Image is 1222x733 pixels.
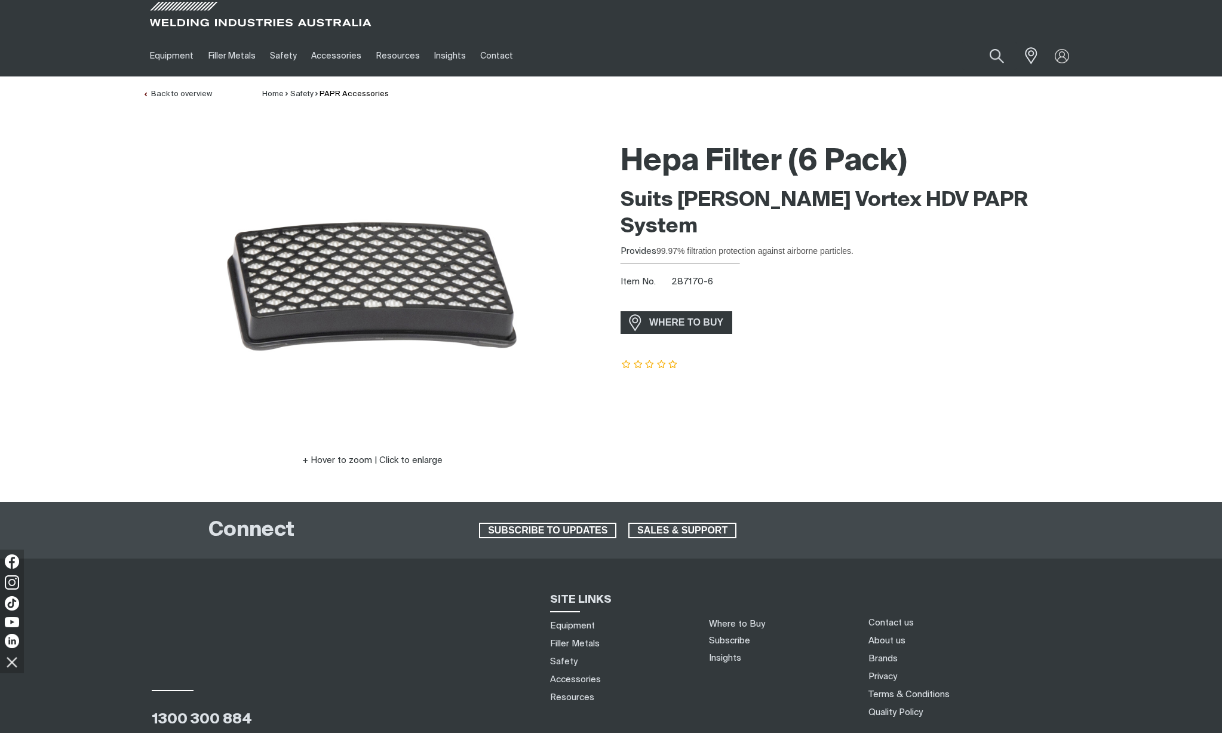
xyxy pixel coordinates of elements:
[479,523,616,538] a: SUBSCRIBE TO UPDATES
[263,35,304,76] a: Safety
[152,712,252,726] a: 1300 300 884
[208,517,294,544] h2: Connect
[295,453,450,468] button: Hover to zoom | Click to enlarge
[630,523,735,538] span: SALES & SUPPORT
[427,35,473,76] a: Insights
[621,188,1079,240] h2: Suits [PERSON_NAME] Vortex HDV PAPR System
[143,35,201,76] a: Equipment
[5,575,19,590] img: Instagram
[868,617,914,629] a: Contact us
[621,311,732,333] a: WHERE TO BUY
[671,277,713,286] span: 287170-6
[621,143,1079,182] h1: Hepa Filter (6 Pack)
[868,652,898,665] a: Brands
[962,42,1017,70] input: Product name or item number...
[550,594,612,605] span: SITE LINKS
[262,88,389,100] nav: Breadcrumb
[868,706,923,719] a: Quality Policy
[290,90,314,98] a: Safety
[641,313,731,332] span: WHERE TO BUY
[5,617,19,627] img: YouTube
[545,617,695,707] nav: Sitemap
[550,637,600,650] a: Filler Metals
[473,35,520,76] a: Contact
[709,654,741,663] a: Insights
[5,634,19,648] img: LinkedIn
[550,673,601,686] a: Accessories
[480,523,615,538] span: SUBSCRIBE TO UPDATES
[5,554,19,569] img: Facebook
[868,688,950,701] a: Terms & Conditions
[621,275,669,289] span: Item No.
[320,90,389,98] a: PAPR Accessories
[304,35,369,76] a: Accessories
[201,35,262,76] a: Filler Metals
[628,523,736,538] a: SALES & SUPPORT
[550,619,595,632] a: Equipment
[369,35,427,76] a: Resources
[143,90,212,98] a: Back to overview of PAPR Accessories
[868,634,905,647] a: About us
[868,670,897,683] a: Privacy
[262,90,284,98] a: Home
[223,137,521,435] img: Hepa Filter (6 Pack)
[709,619,765,628] a: Where to Buy
[550,655,578,668] a: Safety
[2,652,22,672] img: hide socials
[977,42,1017,70] button: Search products
[656,246,853,256] span: 99.97% filtration protection against airborne particles.
[550,691,594,704] a: Resources
[143,35,845,76] nav: Main
[621,361,679,369] span: Rating: {0}
[5,596,19,611] img: TikTok
[621,247,656,256] span: Provides
[709,636,750,645] a: Subscribe
[864,614,1092,722] nav: Footer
